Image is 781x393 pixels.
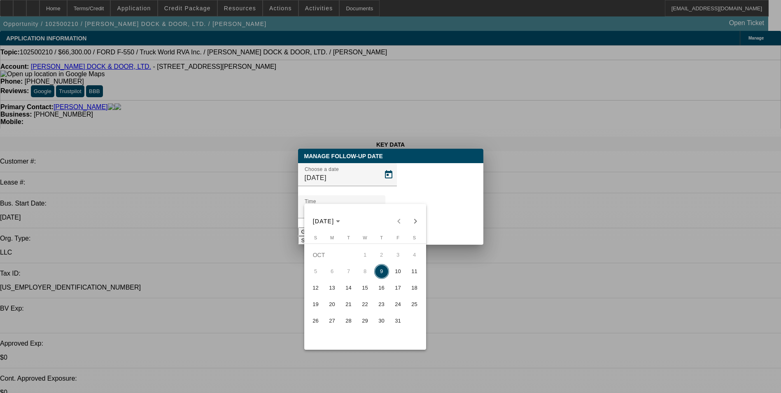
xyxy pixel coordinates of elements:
[391,264,406,279] span: 10
[390,247,406,263] button: October 3, 2025
[340,280,357,296] button: October 14, 2025
[341,264,356,279] span: 7
[357,296,373,313] button: October 22, 2025
[390,280,406,296] button: October 17, 2025
[357,263,373,280] button: October 8, 2025
[390,296,406,313] button: October 24, 2025
[390,263,406,280] button: October 10, 2025
[340,263,357,280] button: October 7, 2025
[324,263,340,280] button: October 6, 2025
[374,297,389,312] span: 23
[324,313,340,329] button: October 27, 2025
[407,248,422,262] span: 4
[407,281,422,295] span: 18
[390,313,406,329] button: October 31, 2025
[308,313,323,328] span: 26
[357,280,373,296] button: October 15, 2025
[340,313,357,329] button: October 28, 2025
[330,235,334,240] span: M
[314,235,317,240] span: S
[407,213,424,229] button: Next month
[325,264,340,279] span: 6
[308,263,324,280] button: October 5, 2025
[406,263,423,280] button: October 11, 2025
[373,296,390,313] button: October 23, 2025
[373,313,390,329] button: October 30, 2025
[358,297,373,312] span: 22
[363,235,367,240] span: W
[396,235,399,240] span: F
[324,280,340,296] button: October 13, 2025
[406,296,423,313] button: October 25, 2025
[341,297,356,312] span: 21
[358,264,373,279] span: 8
[357,247,373,263] button: October 1, 2025
[380,235,383,240] span: T
[358,248,373,262] span: 1
[358,313,373,328] span: 29
[391,248,406,262] span: 3
[373,263,390,280] button: October 9, 2025
[313,218,334,225] span: [DATE]
[308,264,323,279] span: 5
[324,296,340,313] button: October 20, 2025
[308,297,323,312] span: 19
[406,280,423,296] button: October 18, 2025
[373,247,390,263] button: October 2, 2025
[374,264,389,279] span: 9
[308,247,357,263] td: OCT
[391,297,406,312] span: 24
[325,281,340,295] span: 13
[308,313,324,329] button: October 26, 2025
[308,280,324,296] button: October 12, 2025
[310,214,344,229] button: Choose month and year
[391,281,406,295] span: 17
[347,235,350,240] span: T
[391,313,406,328] span: 31
[374,313,389,328] span: 30
[413,235,416,240] span: S
[341,281,356,295] span: 14
[374,248,389,262] span: 2
[308,281,323,295] span: 12
[407,264,422,279] span: 11
[407,297,422,312] span: 25
[358,281,373,295] span: 15
[325,297,340,312] span: 20
[374,281,389,295] span: 16
[357,313,373,329] button: October 29, 2025
[340,296,357,313] button: October 21, 2025
[373,280,390,296] button: October 16, 2025
[308,296,324,313] button: October 19, 2025
[341,313,356,328] span: 28
[406,247,423,263] button: October 4, 2025
[325,313,340,328] span: 27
